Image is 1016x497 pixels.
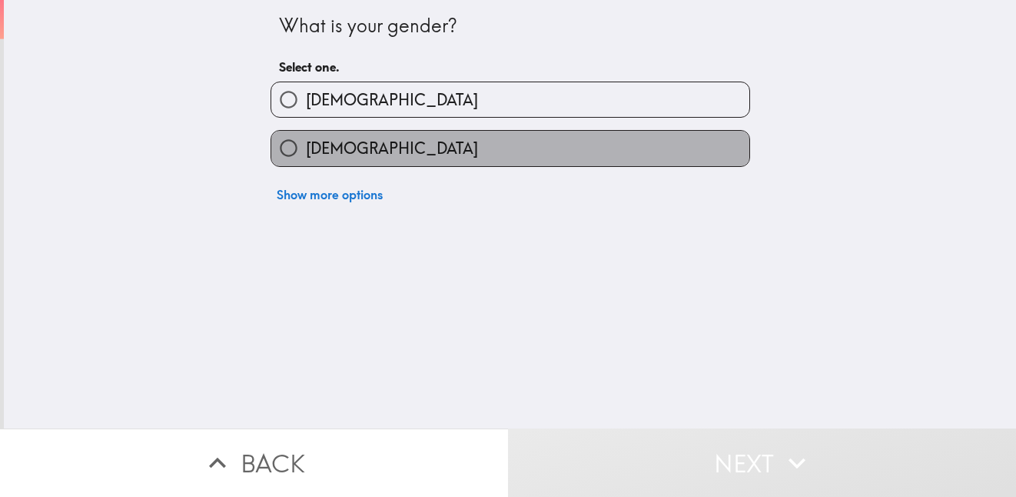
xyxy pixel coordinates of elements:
[279,58,742,75] h6: Select one.
[271,82,749,117] button: [DEMOGRAPHIC_DATA]
[306,89,478,111] span: [DEMOGRAPHIC_DATA]
[508,429,1016,497] button: Next
[271,179,389,210] button: Show more options
[279,13,742,39] div: What is your gender?
[271,131,749,165] button: [DEMOGRAPHIC_DATA]
[306,138,478,159] span: [DEMOGRAPHIC_DATA]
